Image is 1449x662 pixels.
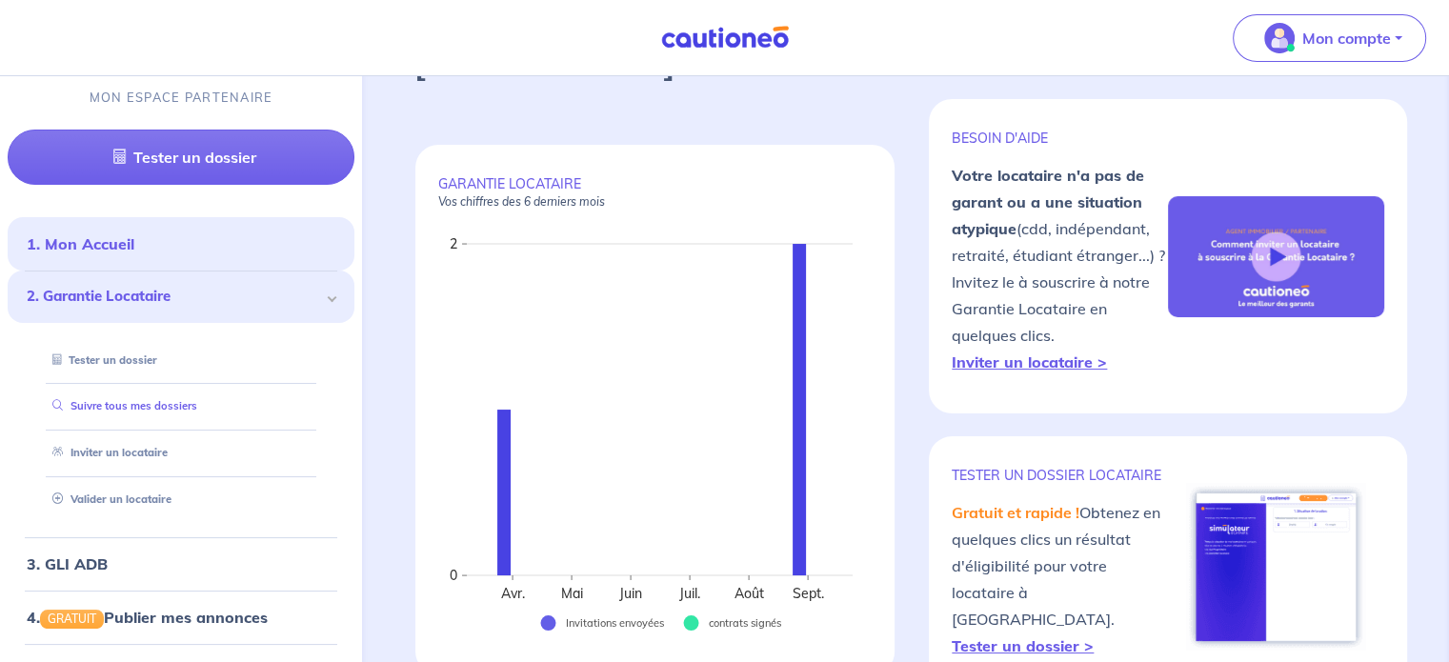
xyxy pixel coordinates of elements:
[952,130,1168,147] p: BESOIN D'AIDE
[90,90,273,108] p: MON ESPACE PARTENAIRE
[27,608,268,627] a: 4.GRATUITPublier mes annonces
[1186,483,1366,651] img: simulateur.png
[654,26,796,50] img: Cautioneo
[27,235,134,254] a: 1. Mon Accueil
[561,585,583,602] text: Mai
[952,467,1168,484] p: TESTER un dossier locataire
[793,585,824,602] text: Sept.
[30,485,332,516] div: Valider un locataire
[30,438,332,470] div: Inviter un locataire
[45,400,197,413] a: Suivre tous mes dossiers
[8,545,354,583] div: 3. GLI ADB
[45,353,157,367] a: Tester un dossier
[27,554,108,573] a: 3. GLI ADB
[735,585,764,602] text: Août
[952,636,1094,655] a: Tester un dossier >
[501,585,525,602] text: Avr.
[1302,27,1391,50] p: Mon compte
[952,503,1079,522] em: Gratuit et rapide !
[438,175,872,210] p: GARANTIE LOCATAIRE
[30,391,332,423] div: Suivre tous mes dossiers
[27,287,321,309] span: 2. Garantie Locataire
[678,585,700,602] text: Juil.
[618,585,642,602] text: Juin
[450,567,457,584] text: 0
[45,493,171,507] a: Valider un locataire
[952,499,1168,659] p: Obtenez en quelques clics un résultat d'éligibilité pour votre locataire à [GEOGRAPHIC_DATA].
[8,598,354,636] div: 4.GRATUITPublier mes annonces
[30,345,332,376] div: Tester un dossier
[8,271,354,324] div: 2. Garantie Locataire
[8,226,354,264] div: 1. Mon Accueil
[438,194,605,209] em: Vos chiffres des 6 derniers mois
[1233,14,1426,62] button: illu_account_valid_menu.svgMon compte
[8,130,354,186] a: Tester un dossier
[952,166,1144,238] strong: Votre locataire n'a pas de garant ou a une situation atypique
[1168,196,1384,318] img: video-gli-new-none.jpg
[952,352,1107,371] a: Inviter un locataire >
[45,447,168,460] a: Inviter un locataire
[450,235,457,252] text: 2
[952,162,1168,375] p: (cdd, indépendant, retraité, étudiant étranger...) ? Invitez le à souscrire à notre Garantie Loca...
[1264,23,1295,53] img: illu_account_valid_menu.svg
